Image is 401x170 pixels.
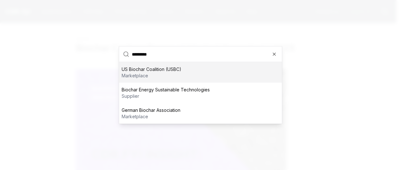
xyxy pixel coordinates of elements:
[122,87,210,93] p: Biochar Energy Sustainable Technologies
[122,66,181,73] p: US Biochar Coalition (USBC)
[122,73,181,79] p: marketplace
[122,113,180,120] p: marketplace
[122,93,210,99] p: supplier
[122,107,180,113] p: German Biochar Association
